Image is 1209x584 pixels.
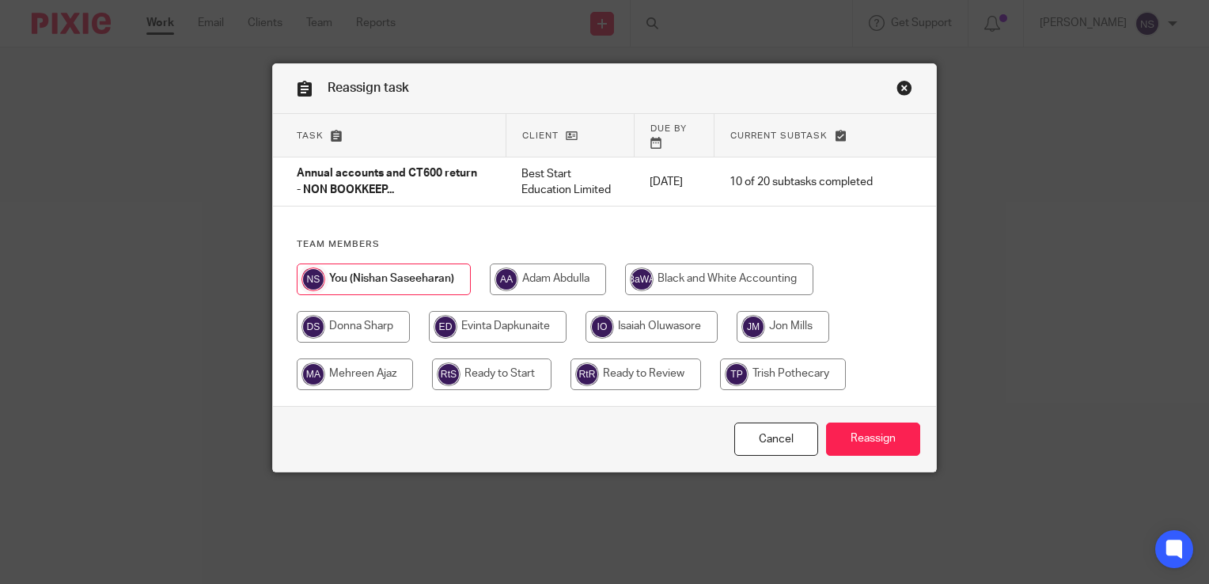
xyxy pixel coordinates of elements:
[297,131,324,140] span: Task
[714,157,889,207] td: 10 of 20 subtasks completed
[730,131,828,140] span: Current subtask
[826,423,920,457] input: Reassign
[650,124,687,133] span: Due by
[297,238,912,251] h4: Team members
[896,80,912,101] a: Close this dialog window
[650,174,698,190] p: [DATE]
[328,82,409,94] span: Reassign task
[522,131,559,140] span: Client
[297,169,477,196] span: Annual accounts and CT600 return - NON BOOKKEEP...
[734,423,818,457] a: Close this dialog window
[521,166,618,199] p: Best Start Education Limited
